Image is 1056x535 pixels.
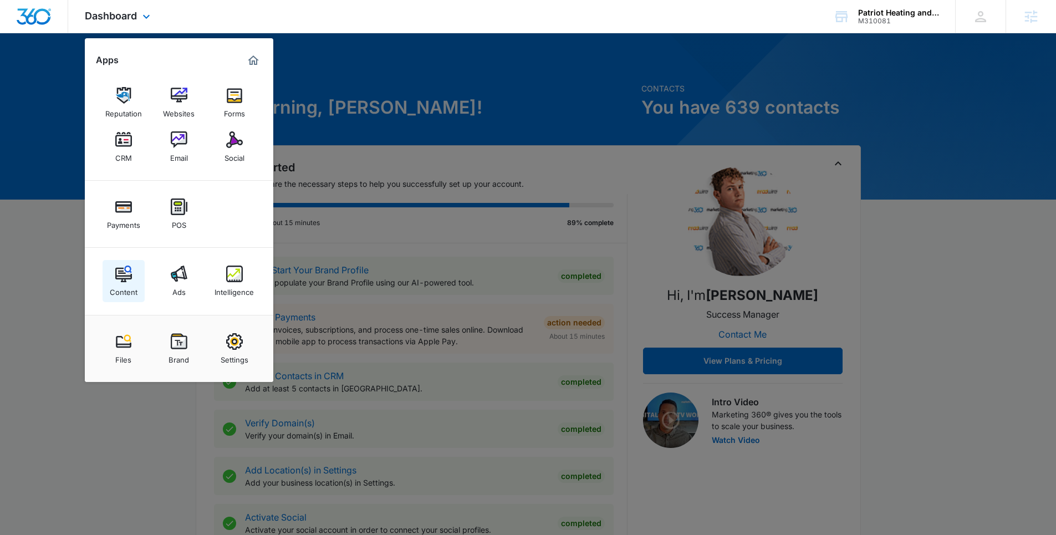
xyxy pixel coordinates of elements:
[123,65,187,73] div: Keywords by Traffic
[31,18,54,27] div: v 4.0.25
[169,350,189,364] div: Brand
[158,81,200,124] a: Websites
[224,104,245,118] div: Forms
[213,126,256,168] a: Social
[215,282,254,297] div: Intelligence
[115,350,131,364] div: Files
[213,260,256,302] a: Intelligence
[18,29,27,38] img: website_grey.svg
[244,52,262,69] a: Marketing 360® Dashboard
[158,260,200,302] a: Ads
[115,148,132,162] div: CRM
[110,282,137,297] div: Content
[158,193,200,235] a: POS
[172,282,186,297] div: Ads
[103,193,145,235] a: Payments
[225,148,244,162] div: Social
[158,126,200,168] a: Email
[110,64,119,73] img: tab_keywords_by_traffic_grey.svg
[103,81,145,124] a: Reputation
[85,10,137,22] span: Dashboard
[103,260,145,302] a: Content
[213,328,256,370] a: Settings
[158,328,200,370] a: Brand
[170,148,188,162] div: Email
[42,65,99,73] div: Domain Overview
[172,215,186,230] div: POS
[18,18,27,27] img: logo_orange.svg
[213,81,256,124] a: Forms
[96,55,119,65] h2: Apps
[105,104,142,118] div: Reputation
[103,126,145,168] a: CRM
[163,104,195,118] div: Websites
[858,17,939,25] div: account id
[858,8,939,17] div: account name
[29,29,122,38] div: Domain: [DOMAIN_NAME]
[107,215,140,230] div: Payments
[30,64,39,73] img: tab_domain_overview_orange.svg
[221,350,248,364] div: Settings
[103,328,145,370] a: Files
